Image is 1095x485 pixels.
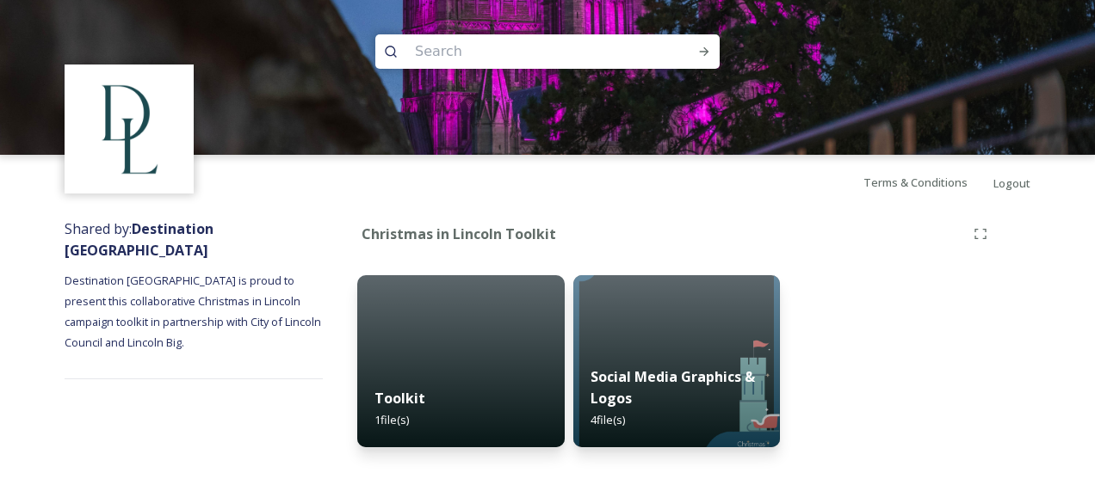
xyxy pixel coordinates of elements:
[993,175,1030,191] span: Logout
[863,172,993,193] a: Terms & Conditions
[65,219,213,260] strong: Destination [GEOGRAPHIC_DATA]
[362,224,556,243] strong: Christmas in Lincoln Toolkit
[65,219,213,260] span: Shared by:
[591,412,625,427] span: 4 file(s)
[67,67,192,192] img: DL_Monogram_002.PNG
[374,412,409,427] span: 1 file(s)
[374,389,425,408] strong: Toolkit
[65,273,324,350] span: Destination [GEOGRAPHIC_DATA] is proud to present this collaborative Christmas in Lincoln campaig...
[406,33,642,71] input: Search
[591,367,755,408] strong: Social Media Graphics & Logos
[863,175,968,190] span: Terms & Conditions
[573,275,781,447] img: f51a1cd0-dcdf-4b81-9481-0dc5844168dc.jpg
